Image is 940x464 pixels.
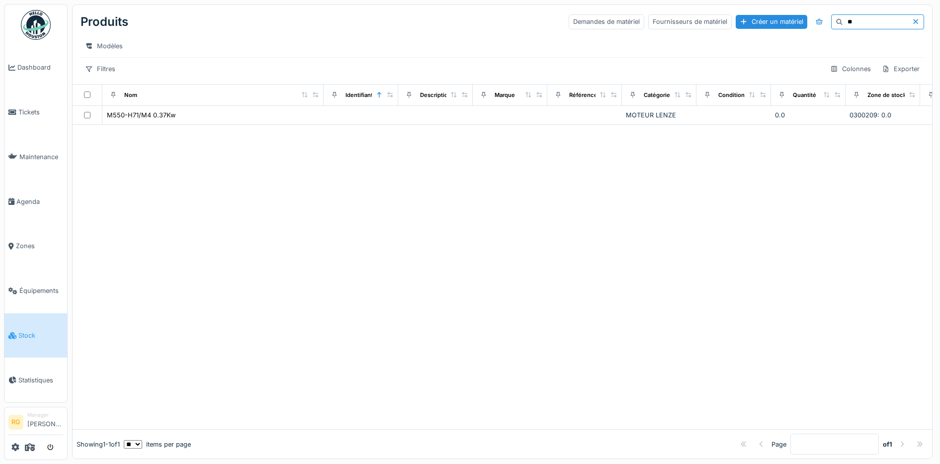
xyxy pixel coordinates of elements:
a: RG Manager[PERSON_NAME] [8,411,63,435]
div: Exporter [877,62,924,76]
div: Produits [81,9,128,35]
div: Filtres [81,62,120,76]
div: MOTEUR LENZE [626,110,692,120]
div: Zone de stockage [867,91,916,99]
a: Tickets [4,90,67,135]
img: Badge_color-CXgf-gQk.svg [21,10,51,40]
a: Équipements [4,269,67,313]
span: Statistiques [18,375,63,385]
div: Nom [124,91,137,99]
span: Zones [16,241,63,251]
span: Stock [18,331,63,340]
div: Fournisseurs de matériel [648,14,732,29]
div: Manager [27,411,63,419]
a: Stock [4,313,67,358]
a: Statistiques [4,358,67,402]
div: Marque [495,91,515,99]
span: 0300209: 0.0 [850,111,891,119]
a: Dashboard [4,45,67,90]
li: RG [8,415,23,430]
div: Description [420,91,451,99]
div: Showing 1 - 1 of 1 [77,440,120,449]
span: Maintenance [19,152,63,162]
div: Quantité [793,91,816,99]
div: M550-H71/M4 0.37Kw [107,110,175,120]
div: Colonnes [826,62,875,76]
div: Demandes de matériel [569,14,644,29]
strong: of 1 [883,440,892,449]
div: Identifiant interne [345,91,394,99]
a: Maintenance [4,135,67,180]
span: Dashboard [17,63,63,72]
div: Modèles [81,39,127,53]
div: 0.0 [775,110,842,120]
div: items per page [124,440,191,449]
div: Conditionnement [718,91,766,99]
span: Agenda [16,197,63,206]
div: Créer un matériel [736,15,807,28]
span: Tickets [18,107,63,117]
div: Page [771,440,786,449]
div: Référence constructeur [569,91,634,99]
a: Agenda [4,179,67,224]
div: Catégorie [644,91,670,99]
span: Équipements [19,286,63,295]
a: Zones [4,224,67,269]
li: [PERSON_NAME] [27,411,63,433]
